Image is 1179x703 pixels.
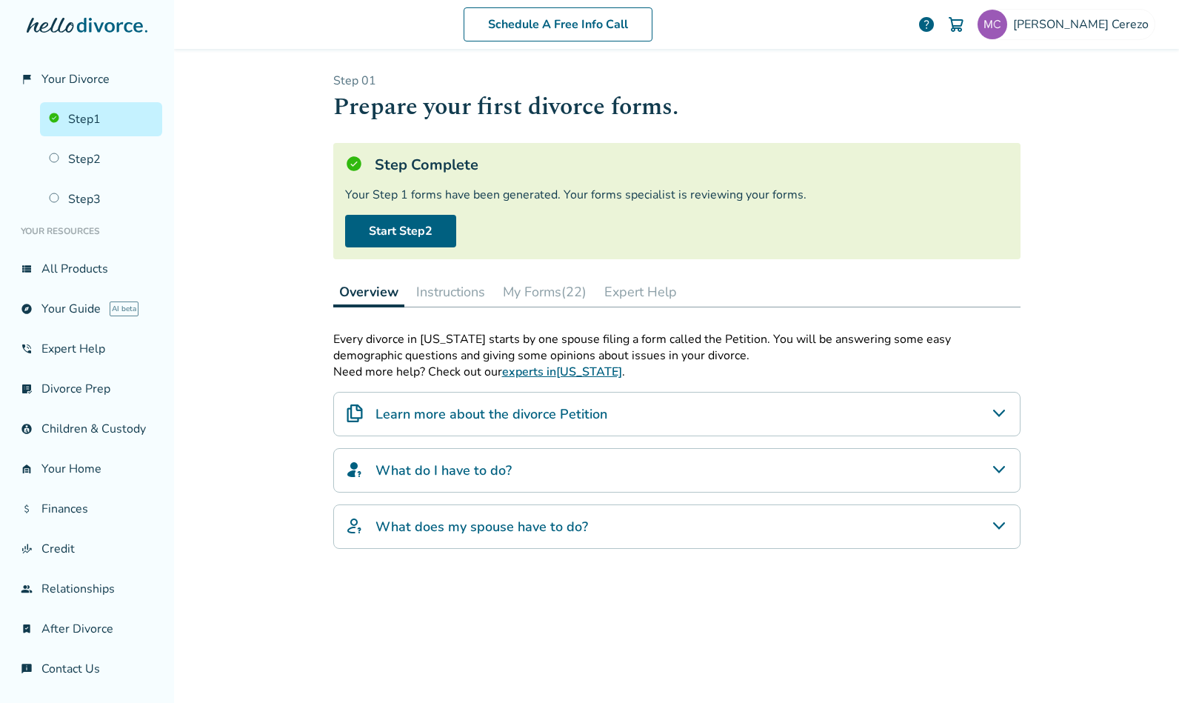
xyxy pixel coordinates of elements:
[40,142,162,176] a: Step2
[12,532,162,566] a: finance_modeCredit
[345,187,1009,203] div: Your Step 1 forms have been generated. Your forms specialist is reviewing your forms.
[21,663,33,675] span: chat_info
[21,543,33,555] span: finance_mode
[12,652,162,686] a: chat_infoContact Us
[12,492,162,526] a: attach_moneyFinances
[333,277,404,307] button: Overview
[497,277,592,307] button: My Forms(22)
[502,364,622,380] a: experts in[US_STATE]
[110,301,138,316] span: AI beta
[978,10,1007,39] img: mcerezogt@gmail.com
[464,7,652,41] a: Schedule A Free Info Call
[21,303,33,315] span: explore
[375,461,512,480] h4: What do I have to do?
[333,392,1021,436] div: Learn more about the divorce Petition
[410,277,491,307] button: Instructions
[12,412,162,446] a: account_childChildren & Custody
[21,423,33,435] span: account_child
[21,623,33,635] span: bookmark_check
[375,404,607,424] h4: Learn more about the divorce Petition
[21,583,33,595] span: group
[947,16,965,33] img: Cart
[12,372,162,406] a: list_alt_checkDivorce Prep
[333,331,1021,364] p: Every divorce in [US_STATE] starts by one spouse filing a form called the Petition. You will be a...
[918,16,935,33] a: help
[40,182,162,216] a: Step3
[375,517,588,536] h4: What does my spouse have to do?
[12,292,162,326] a: exploreYour GuideAI beta
[333,504,1021,549] div: What does my spouse have to do?
[12,612,162,646] a: bookmark_checkAfter Divorce
[40,102,162,136] a: Step1
[21,463,33,475] span: garage_home
[12,62,162,96] a: flag_2Your Divorce
[346,461,364,479] img: What do I have to do?
[346,404,364,422] img: Learn more about the divorce Petition
[12,252,162,286] a: view_listAll Products
[333,364,1021,380] p: Need more help? Check out our .
[375,155,478,175] h5: Step Complete
[21,343,33,355] span: phone_in_talk
[1105,632,1179,703] iframe: Chat Widget
[21,263,33,275] span: view_list
[12,572,162,606] a: groupRelationships
[345,215,456,247] a: Start Step2
[12,216,162,246] li: Your Resources
[1013,16,1155,33] span: [PERSON_NAME] Cerezo
[346,517,364,535] img: What does my spouse have to do?
[21,73,33,85] span: flag_2
[333,73,1021,89] p: Step 0 1
[21,503,33,515] span: attach_money
[21,383,33,395] span: list_alt_check
[41,71,110,87] span: Your Divorce
[333,89,1021,125] h1: Prepare your first divorce forms.
[12,332,162,366] a: phone_in_talkExpert Help
[333,448,1021,493] div: What do I have to do?
[12,452,162,486] a: garage_homeYour Home
[598,277,683,307] button: Expert Help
